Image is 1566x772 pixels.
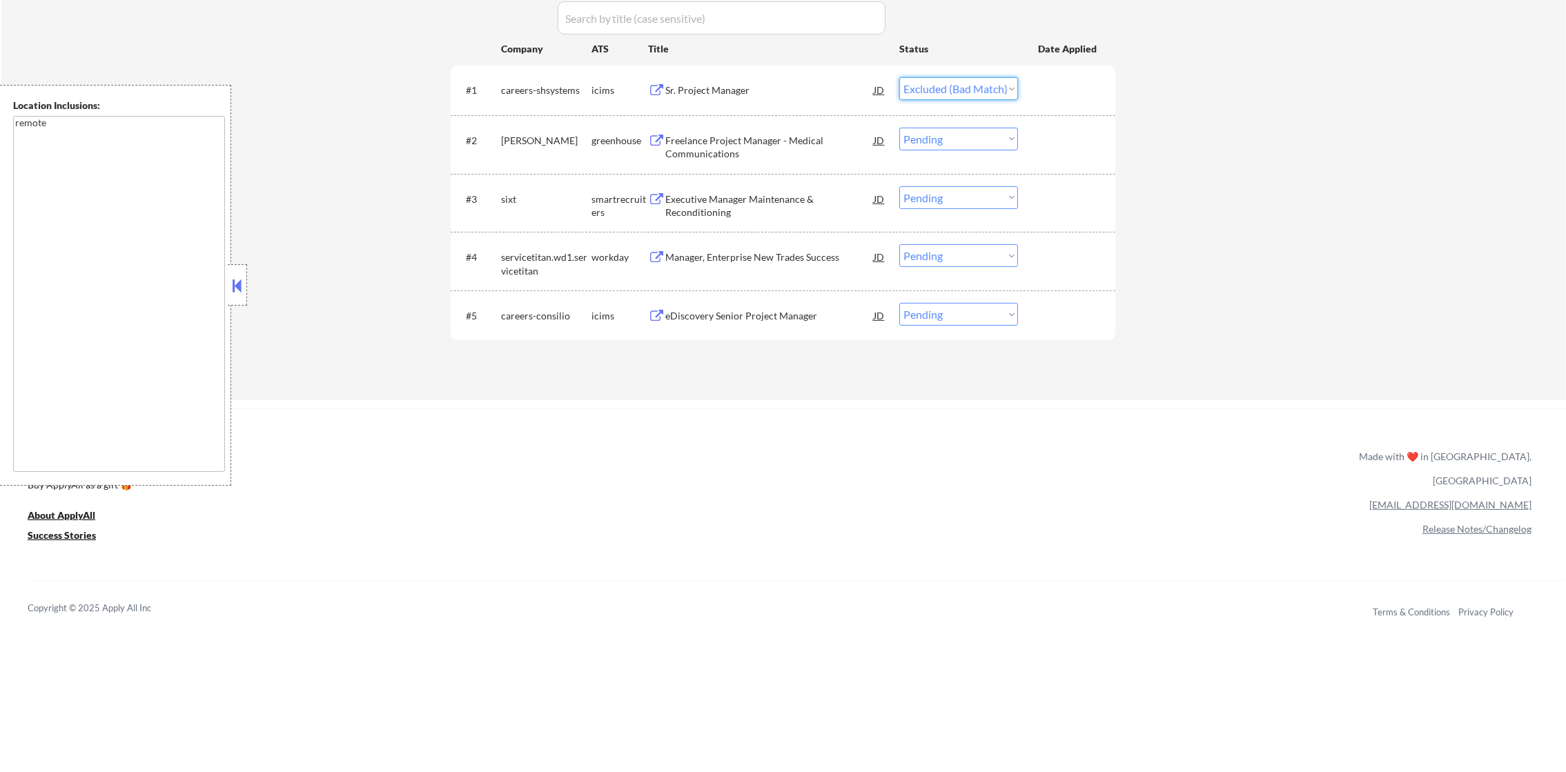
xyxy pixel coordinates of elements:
div: workday [591,250,648,264]
div: ATS [591,42,648,56]
div: icims [591,309,648,323]
u: Success Stories [28,529,96,541]
div: Buy ApplyAll as a gift 🎁 [28,480,166,490]
div: Manager, Enterprise New Trades Success [665,250,874,264]
div: [PERSON_NAME] [501,134,591,148]
div: icims [591,83,648,97]
div: Title [648,42,886,56]
a: Privacy Policy [1458,606,1514,617]
div: Sr. Project Manager [665,83,874,97]
div: eDiscovery Senior Project Manager [665,309,874,323]
a: Buy ApplyAll as a gift 🎁 [28,478,166,495]
div: #4 [466,250,490,264]
div: greenhouse [591,134,648,148]
div: Freelance Project Manager - Medical Communications [665,134,874,161]
div: Copyright © 2025 Apply All Inc [28,602,186,615]
div: JD [872,244,886,269]
div: sixt [501,192,591,206]
div: Company [501,42,591,56]
div: JD [872,186,886,211]
div: #2 [466,134,490,148]
a: About ApplyAll [28,508,115,526]
a: Release Notes/Changelog [1422,523,1531,535]
div: Date Applied [1038,42,1099,56]
div: #5 [466,309,490,323]
u: About ApplyAll [28,509,95,521]
div: Made with ❤️ in [GEOGRAPHIC_DATA], [GEOGRAPHIC_DATA] [1353,444,1531,493]
div: JD [872,128,886,152]
a: Terms & Conditions [1373,606,1450,617]
div: #3 [466,192,490,206]
div: JD [872,77,886,102]
a: [EMAIL_ADDRESS][DOMAIN_NAME] [1369,499,1531,511]
a: Refer & earn free applications 👯‍♀️ [28,464,1070,478]
div: Executive Manager Maintenance & Reconditioning [665,192,874,219]
div: careers-shsystems [501,83,591,97]
a: Success Stories [28,528,115,546]
div: #1 [466,83,490,97]
div: Location Inclusions: [13,99,226,112]
div: Status [899,36,1018,61]
div: JD [872,303,886,328]
div: servicetitan.wd1.servicetitan [501,250,591,277]
div: smartrecruiters [591,192,648,219]
input: Search by title (case sensitive) [558,1,885,34]
div: careers-consilio [501,309,591,323]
